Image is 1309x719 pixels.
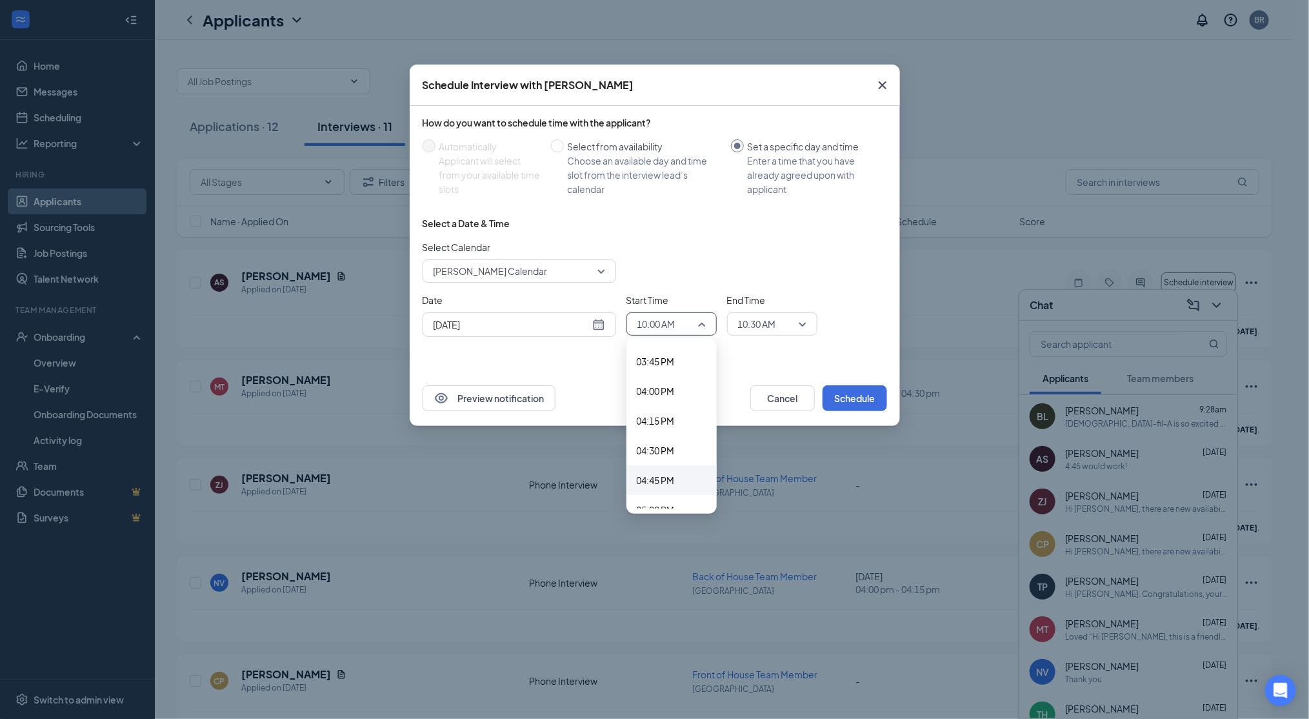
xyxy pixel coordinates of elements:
[727,293,817,307] span: End Time
[637,354,675,369] span: 03:45 PM
[439,139,541,154] div: Automatically
[750,385,815,411] button: Cancel
[748,139,877,154] div: Set a specific day and time
[637,314,675,334] span: 10:00 AM
[875,77,890,93] svg: Cross
[637,503,675,517] span: 05:00 PM
[423,385,555,411] button: EyePreview notification
[738,314,776,334] span: 10:30 AM
[823,385,887,411] button: Schedule
[637,443,675,458] span: 04:30 PM
[865,65,900,106] button: Close
[423,240,616,254] span: Select Calendar
[423,293,616,307] span: Date
[637,384,675,398] span: 04:00 PM
[434,318,590,332] input: Aug 26, 2025
[434,261,548,281] span: [PERSON_NAME] Calendar
[637,414,675,428] span: 04:15 PM
[423,78,634,92] div: Schedule Interview with [PERSON_NAME]
[748,154,877,196] div: Enter a time that you have already agreed upon with applicant
[568,154,721,196] div: Choose an available day and time slot from the interview lead’s calendar
[423,217,510,230] div: Select a Date & Time
[423,116,887,129] div: How do you want to schedule time with the applicant?
[626,293,717,307] span: Start Time
[568,139,721,154] div: Select from availability
[434,390,449,406] svg: Eye
[1265,675,1296,706] div: Open Intercom Messenger
[637,473,675,487] span: 04:45 PM
[439,154,541,196] div: Applicant will select from your available time slots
